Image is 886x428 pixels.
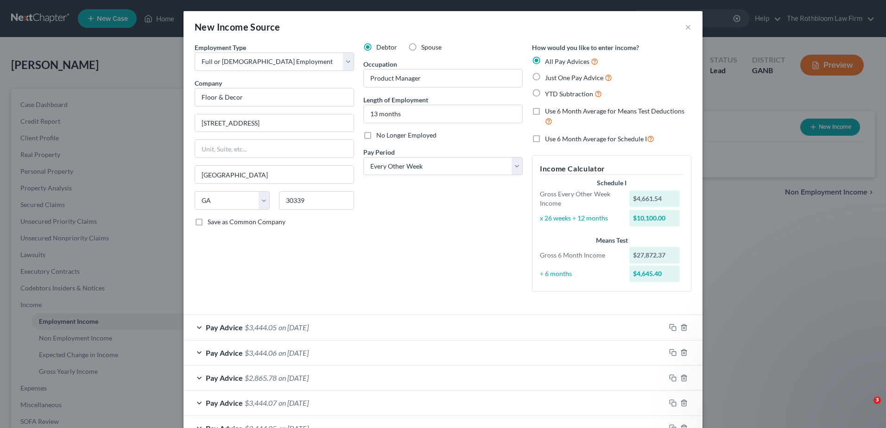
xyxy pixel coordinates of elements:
span: on [DATE] [278,323,309,332]
label: Length of Employment [363,95,428,105]
label: How would you like to enter income? [532,43,639,52]
span: on [DATE] [278,348,309,357]
span: on [DATE] [278,373,309,382]
input: Enter address... [195,114,354,132]
div: $4,645.40 [629,265,680,282]
span: Pay Advice [206,373,243,382]
button: × [685,21,691,32]
span: Pay Advice [206,348,243,357]
span: Employment Type [195,44,246,51]
div: $27,872.37 [629,247,680,264]
div: Means Test [540,236,683,245]
div: ÷ 6 months [535,269,625,278]
input: Unit, Suite, etc... [195,140,354,157]
input: Enter city... [195,166,354,183]
span: $3,444.05 [245,323,277,332]
span: Use 6 Month Average for Means Test Deductions [545,107,684,115]
h5: Income Calculator [540,163,683,175]
input: Enter zip... [279,191,354,210]
span: Pay Advice [206,398,243,407]
div: Gross 6 Month Income [535,251,625,260]
div: $4,661.54 [629,190,680,207]
span: Company [195,79,222,87]
span: Use 6 Month Average for Schedule I [545,135,647,143]
span: Save as Common Company [208,218,285,226]
span: All Pay Advices [545,57,589,65]
span: on [DATE] [278,398,309,407]
div: $10,100.00 [629,210,680,227]
div: Schedule I [540,178,683,188]
span: $3,444.06 [245,348,277,357]
span: $3,444.07 [245,398,277,407]
span: Debtor [376,43,397,51]
input: ex: 2 years [364,105,522,123]
input: Search company by name... [195,88,354,107]
span: YTD Subtraction [545,90,593,98]
div: Gross Every Other Week Income [535,189,625,208]
div: x 26 weeks ÷ 12 months [535,214,625,223]
span: Spouse [421,43,442,51]
span: $2,865.78 [245,373,277,382]
span: Pay Advice [206,323,243,332]
span: Pay Period [363,148,395,156]
input: -- [364,69,522,87]
div: New Income Source [195,20,280,33]
iframe: Intercom live chat [854,397,877,419]
label: Occupation [363,59,397,69]
span: Just One Pay Advice [545,74,603,82]
span: 3 [873,397,881,404]
span: No Longer Employed [376,131,437,139]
